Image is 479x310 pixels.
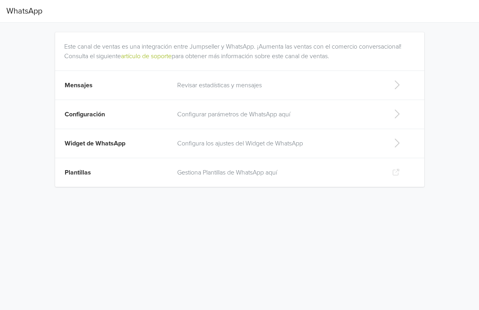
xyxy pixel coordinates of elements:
span: Configuración [65,110,105,118]
p: Revisar estadísticas y mensajes [177,80,380,90]
span: Widget de WhatsApp [65,139,125,147]
span: WhatsApp [6,3,42,19]
span: Plantillas [65,169,91,177]
p: Gestiona Plantillas de WhatsApp aquí [177,168,380,177]
span: Mensajes [65,81,93,89]
p: Configura los ajustes del Widget de WhatsApp [177,139,380,148]
div: Este canal de ventas es una integración entre Jumpseller y WhatsApp. ¡Aumenta las ventas con el c... [64,32,418,61]
p: Configurar parámetros de WhatsApp aquí [177,110,380,119]
a: artículo de soporte [121,52,172,60]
